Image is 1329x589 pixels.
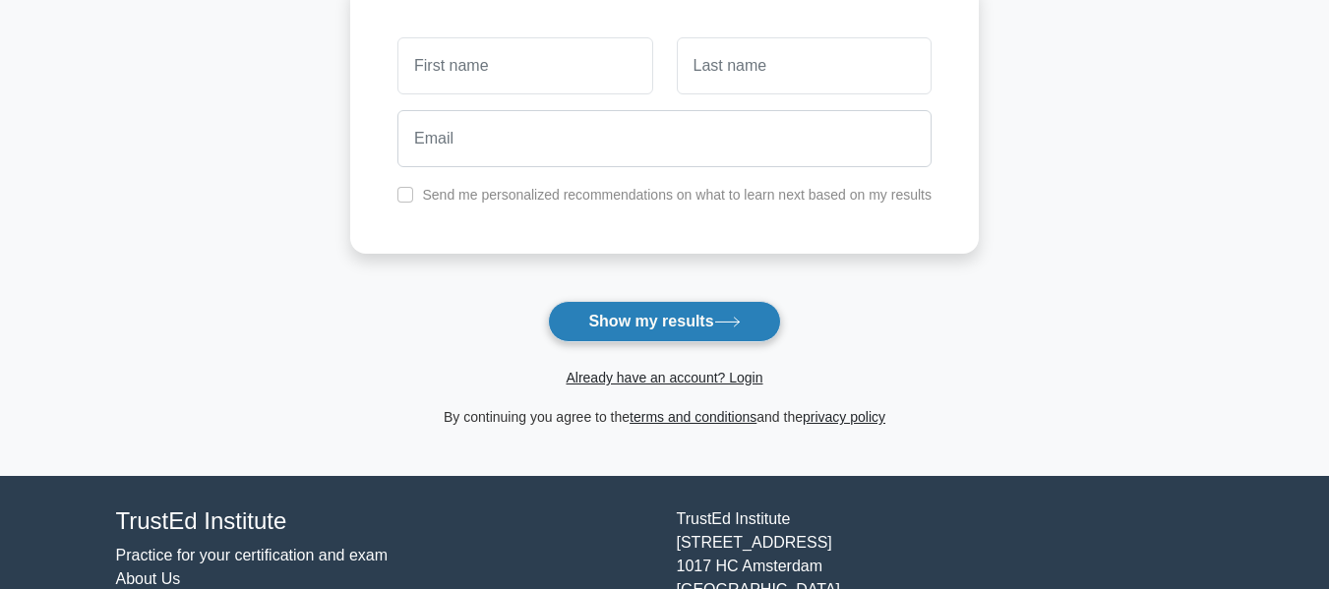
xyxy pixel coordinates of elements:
div: By continuing you agree to the and the [338,405,991,429]
a: Already have an account? Login [566,370,762,385]
a: About Us [116,570,181,587]
button: Show my results [548,301,780,342]
input: First name [397,37,652,94]
label: Send me personalized recommendations on what to learn next based on my results [422,187,932,203]
input: Last name [677,37,932,94]
input: Email [397,110,932,167]
a: terms and conditions [630,409,756,425]
h4: TrustEd Institute [116,507,653,536]
a: Practice for your certification and exam [116,547,389,563]
a: privacy policy [803,409,885,425]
